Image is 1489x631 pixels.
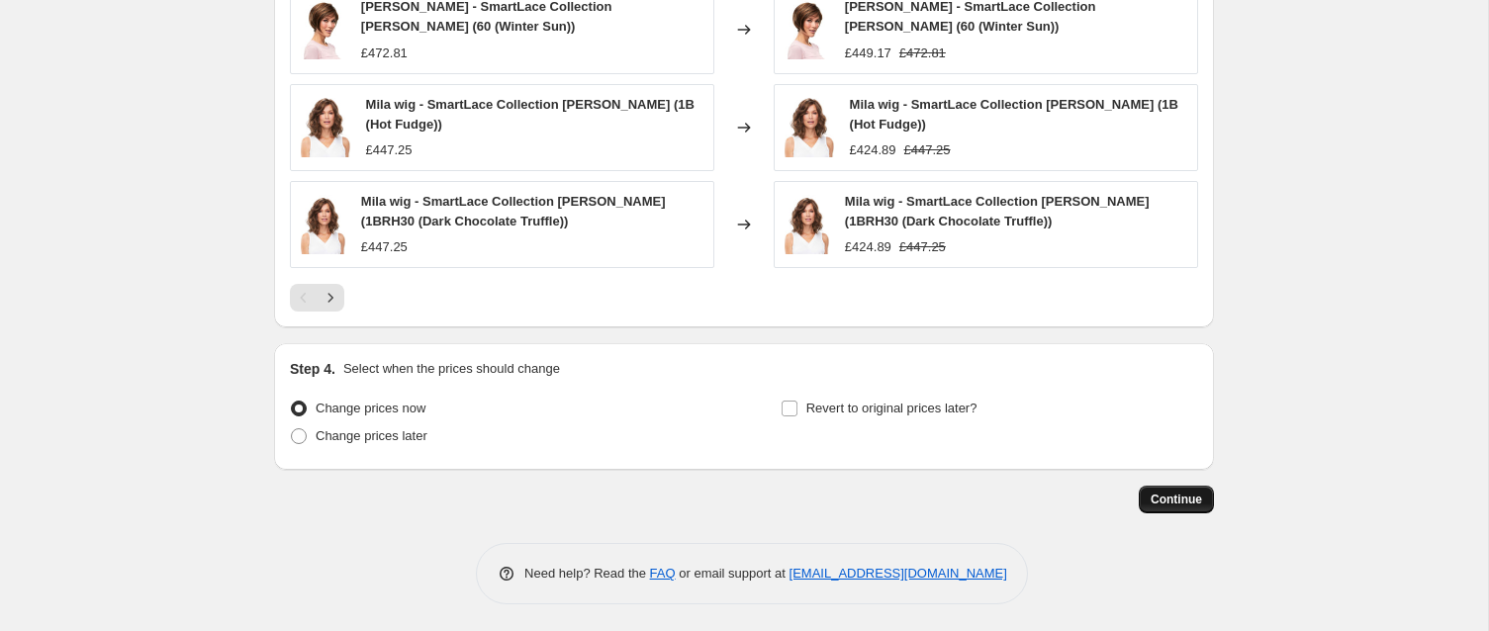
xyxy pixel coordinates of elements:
a: [EMAIL_ADDRESS][DOMAIN_NAME] [790,566,1007,581]
span: or email support at [676,566,790,581]
img: mila_80x.jpg [301,98,350,157]
span: Mila wig - SmartLace Collection [PERSON_NAME] (1B (Hot Fudge)) [366,97,695,132]
strike: £472.81 [899,44,946,63]
span: Mila wig - SmartLace Collection [PERSON_NAME] (1BRH30 (Dark Chocolate Truffle)) [845,194,1150,228]
strike: £447.25 [899,237,946,257]
div: £472.81 [361,44,408,63]
div: £449.17 [845,44,891,63]
span: Change prices now [316,401,425,415]
div: £424.89 [850,140,896,160]
p: Select when the prices should change [343,359,560,379]
img: mila_80x.jpg [785,195,829,254]
h2: Step 4. [290,359,335,379]
button: Next [317,284,344,312]
span: Mila wig - SmartLace Collection [PERSON_NAME] (1BRH30 (Dark Chocolate Truffle)) [361,194,666,228]
span: Continue [1151,492,1202,507]
div: £447.25 [366,140,413,160]
span: Mila wig - SmartLace Collection [PERSON_NAME] (1B (Hot Fudge)) [850,97,1178,132]
div: £424.89 [845,237,891,257]
div: £447.25 [361,237,408,257]
span: Change prices later [316,428,427,443]
span: Revert to original prices later? [806,401,977,415]
nav: Pagination [290,284,344,312]
img: mila_80x.jpg [301,195,345,254]
strike: £447.25 [904,140,951,160]
span: Need help? Read the [524,566,650,581]
img: mila_80x.jpg [785,98,834,157]
a: FAQ [650,566,676,581]
button: Continue [1139,486,1214,513]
